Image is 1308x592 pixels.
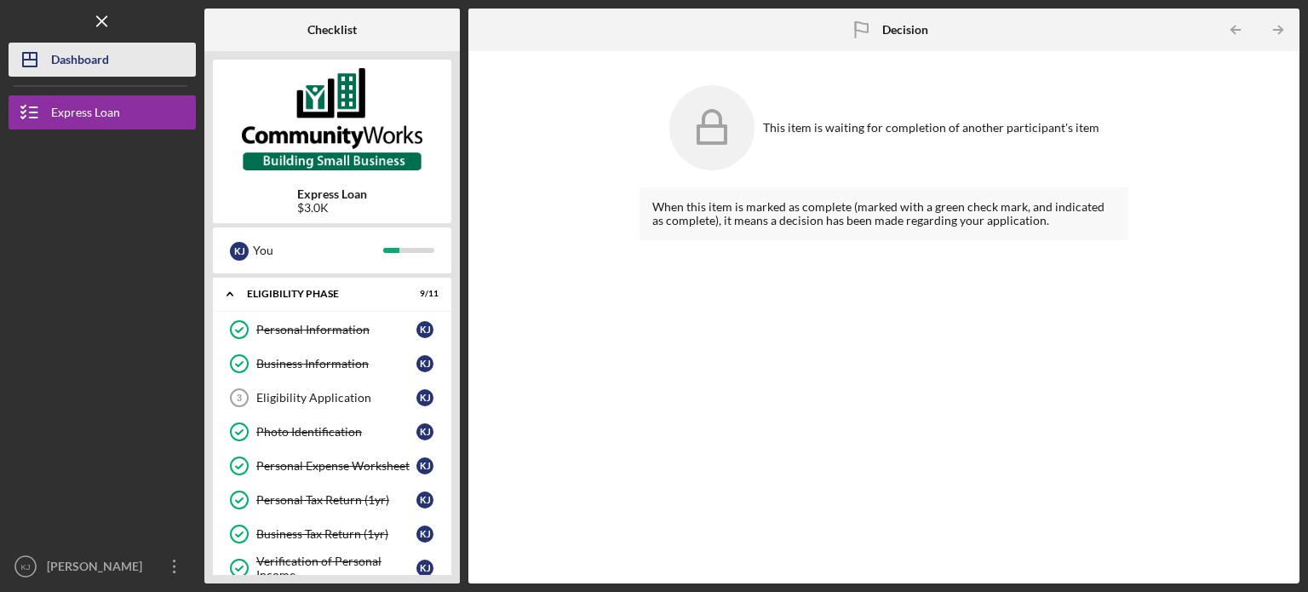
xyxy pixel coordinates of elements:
[297,187,367,201] b: Express Loan
[9,43,196,77] button: Dashboard
[221,415,443,449] a: Photo IdentificationKJ
[221,381,443,415] a: 3Eligibility ApplicationKJ
[416,355,433,372] div: K J
[307,23,357,37] b: Checklist
[221,313,443,347] a: Personal InformationKJ
[221,483,443,517] a: Personal Tax Return (1yr)KJ
[9,549,196,583] button: KJ[PERSON_NAME]
[882,23,928,37] b: Decision
[408,289,439,299] div: 9 / 11
[256,459,416,473] div: Personal Expense Worksheet
[416,321,433,338] div: K J
[253,236,383,265] div: You
[640,187,1128,240] div: When this item is marked as complete (marked with a green check mark, and indicated as complete),...
[763,121,1099,135] div: This item is waiting for completion of another participant's item
[297,201,367,215] div: $3.0K
[416,560,433,577] div: K J
[237,393,242,403] tspan: 3
[416,423,433,440] div: K J
[221,347,443,381] a: Business InformationKJ
[9,95,196,129] button: Express Loan
[221,551,443,585] a: Verification of Personal IncomeKJ
[256,357,416,371] div: Business Information
[51,43,109,81] div: Dashboard
[213,68,451,170] img: Product logo
[256,555,416,582] div: Verification of Personal Income
[416,389,433,406] div: K J
[256,323,416,336] div: Personal Information
[221,449,443,483] a: Personal Expense WorksheetKJ
[221,517,443,551] a: Business Tax Return (1yr)KJ
[416,457,433,474] div: K J
[256,425,416,439] div: Photo Identification
[256,527,416,541] div: Business Tax Return (1yr)
[256,391,416,405] div: Eligibility Application
[256,493,416,507] div: Personal Tax Return (1yr)
[20,562,30,572] text: KJ
[230,242,249,261] div: K J
[416,526,433,543] div: K J
[51,95,120,134] div: Express Loan
[43,549,153,588] div: [PERSON_NAME]
[416,491,433,509] div: K J
[247,289,396,299] div: Eligibility Phase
